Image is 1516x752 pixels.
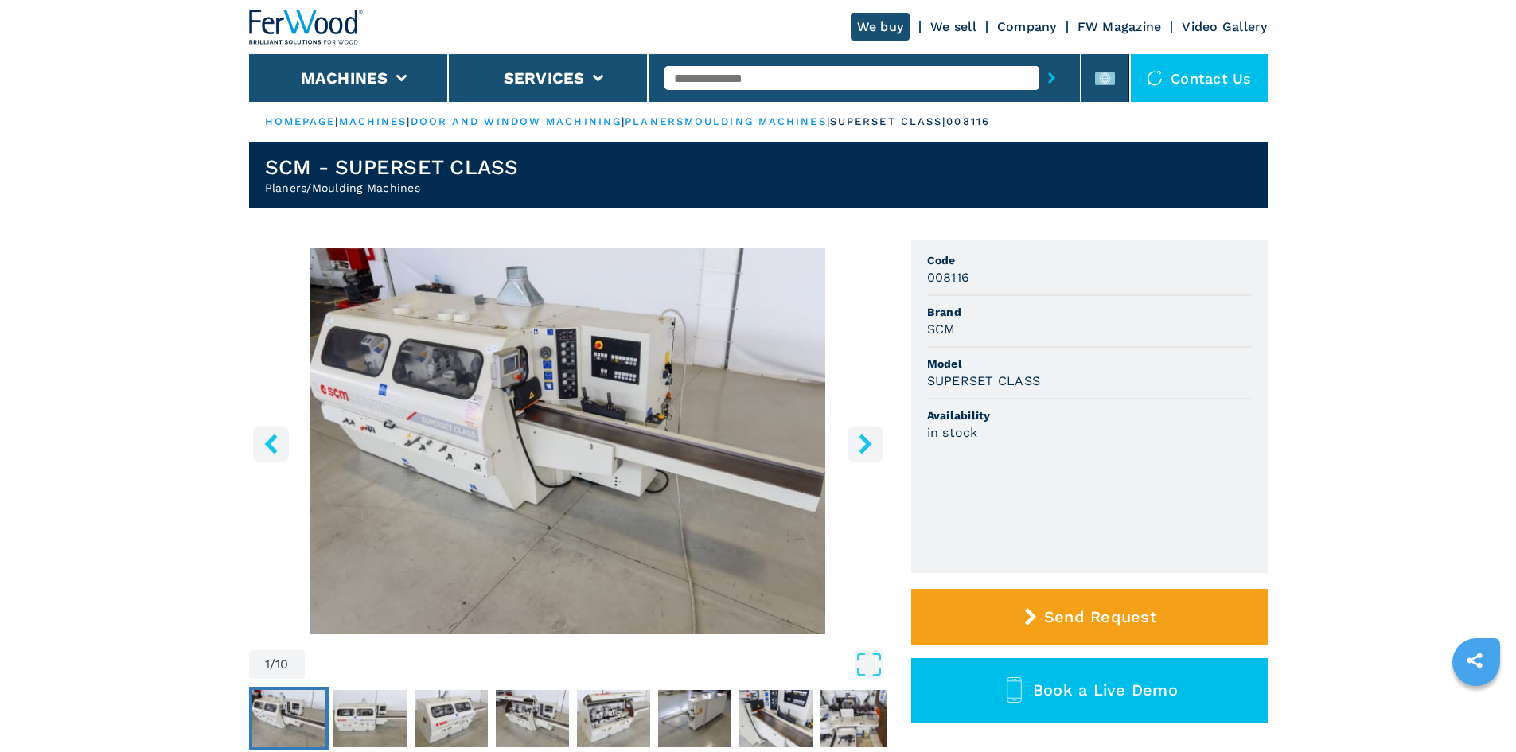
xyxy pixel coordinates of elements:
[339,115,407,127] a: machines
[911,658,1268,723] button: Book a Live Demo
[411,115,622,127] a: door and window machining
[249,687,329,750] button: Go to Slide 1
[265,115,336,127] a: HOMEPAGE
[739,690,813,747] img: 2c82887e093951acb4b03620028a1791
[848,426,883,462] button: right-button
[1131,54,1268,102] div: Contact us
[574,687,653,750] button: Go to Slide 5
[411,687,491,750] button: Go to Slide 3
[270,658,275,671] span: /
[333,690,407,747] img: b97bbc07431c0ec24cdd59a79793c078
[927,356,1252,372] span: Model
[249,248,887,634] div: Go to Slide 1
[997,19,1057,34] a: Company
[330,687,410,750] button: Go to Slide 2
[309,650,883,679] button: Open Fullscreen
[1147,70,1163,86] img: Contact us
[1455,641,1495,680] a: sharethis
[820,690,894,747] img: ae3c309ff7d2bb4faa3dfd61dcffcc47
[265,180,519,196] h2: Planers/Moulding Machines
[1033,680,1178,699] span: Book a Live Demo
[249,248,887,634] img: Planers/Moulding Machines SCM SUPERSET CLASS
[249,687,887,750] nav: Thumbnail Navigation
[930,19,976,34] a: We sell
[830,115,947,129] p: superset class |
[927,320,956,338] h3: SCM
[655,687,735,750] button: Go to Slide 6
[493,687,572,750] button: Go to Slide 4
[496,690,569,747] img: d199b3ce1e0fe93e2032073509ba737a
[817,687,897,750] button: Go to Slide 8
[658,690,731,747] img: 42c164ff3f0c260a47609021258ed9e7
[927,252,1252,268] span: Code
[1078,19,1162,34] a: FW Magazine
[625,115,826,127] a: planersmoulding machines
[927,268,970,286] h3: 008116
[927,423,978,442] h3: in stock
[736,687,816,750] button: Go to Slide 7
[265,658,270,671] span: 1
[252,690,325,747] img: 25dfd8f56bf4935940ec12d5a640e851
[622,115,625,127] span: |
[249,10,364,45] img: Ferwood
[265,154,519,180] h1: SCM - SUPERSET CLASS
[946,115,990,129] p: 008116
[927,372,1041,390] h3: SUPERSET CLASS
[1039,60,1064,96] button: submit-button
[335,115,338,127] span: |
[927,304,1252,320] span: Brand
[1182,19,1267,34] a: Video Gallery
[275,658,289,671] span: 10
[415,690,488,747] img: dcbfdbb3c4b7e256dfd840b42fe5f8f1
[927,407,1252,423] span: Availability
[253,426,289,462] button: left-button
[851,13,910,41] a: We buy
[577,690,650,747] img: 1052d1948705b6641f053d114c7469c7
[504,68,585,88] button: Services
[407,115,410,127] span: |
[301,68,388,88] button: Machines
[827,115,830,127] span: |
[911,589,1268,645] button: Send Request
[1044,607,1156,626] span: Send Request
